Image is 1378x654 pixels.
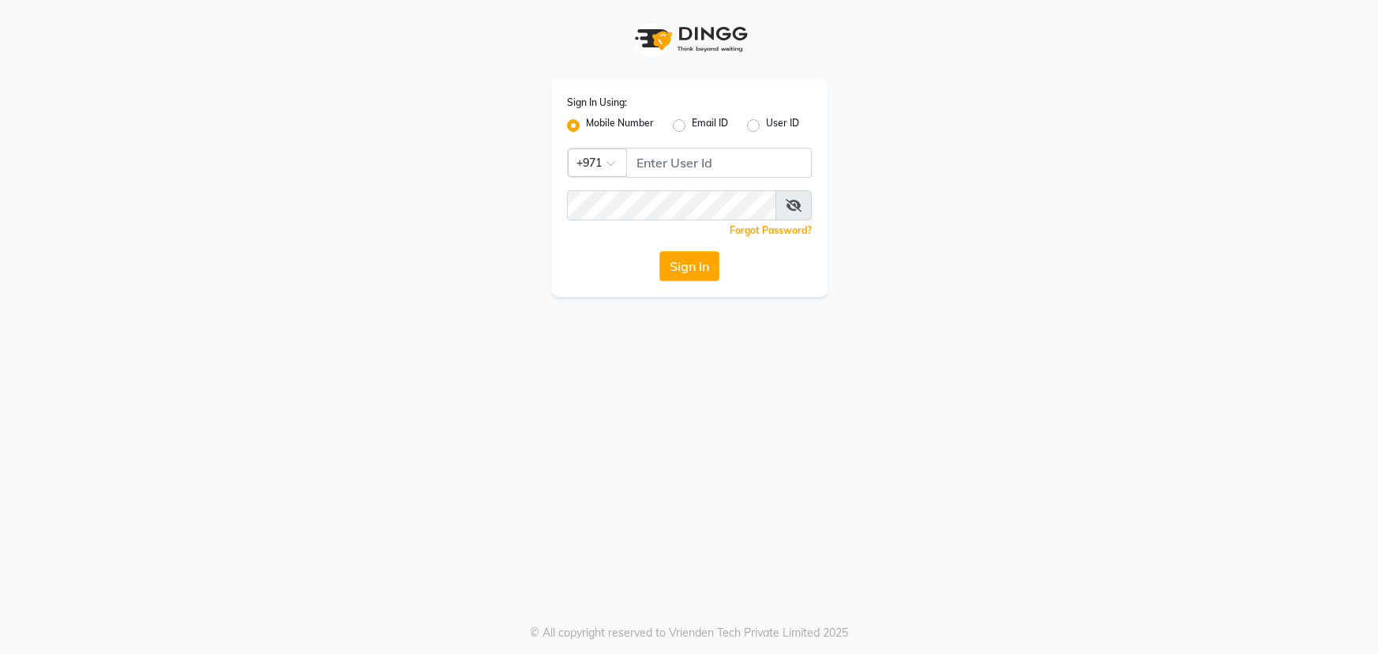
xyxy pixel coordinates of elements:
[626,16,753,62] img: logo1.svg
[567,96,627,110] label: Sign In Using:
[730,224,812,236] a: Forgot Password?
[692,116,728,135] label: Email ID
[766,116,799,135] label: User ID
[626,148,812,178] input: Username
[586,116,654,135] label: Mobile Number
[659,251,719,281] button: Sign In
[567,190,776,220] input: Username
